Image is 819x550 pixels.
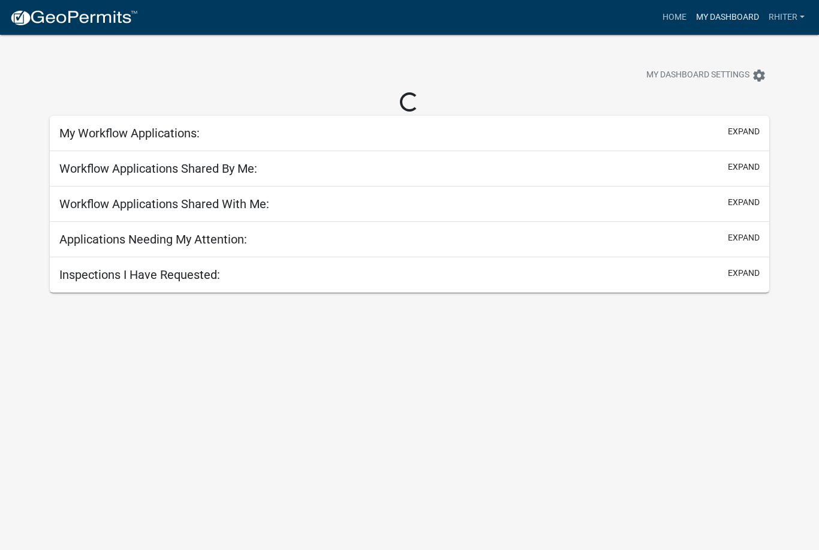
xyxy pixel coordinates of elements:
a: Home [658,6,691,29]
i: settings [752,68,766,83]
h5: Workflow Applications Shared With Me: [59,197,269,211]
button: expand [728,267,760,279]
span: My Dashboard Settings [646,68,749,83]
button: expand [728,196,760,209]
a: RHiter [764,6,809,29]
button: expand [728,232,760,244]
h5: My Workflow Applications: [59,126,200,140]
button: expand [728,125,760,138]
h5: Applications Needing My Attention: [59,232,247,247]
a: My Dashboard [691,6,764,29]
button: My Dashboard Settingssettings [637,64,776,87]
h5: Inspections I Have Requested: [59,268,220,282]
button: expand [728,161,760,173]
h5: Workflow Applications Shared By Me: [59,161,257,176]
